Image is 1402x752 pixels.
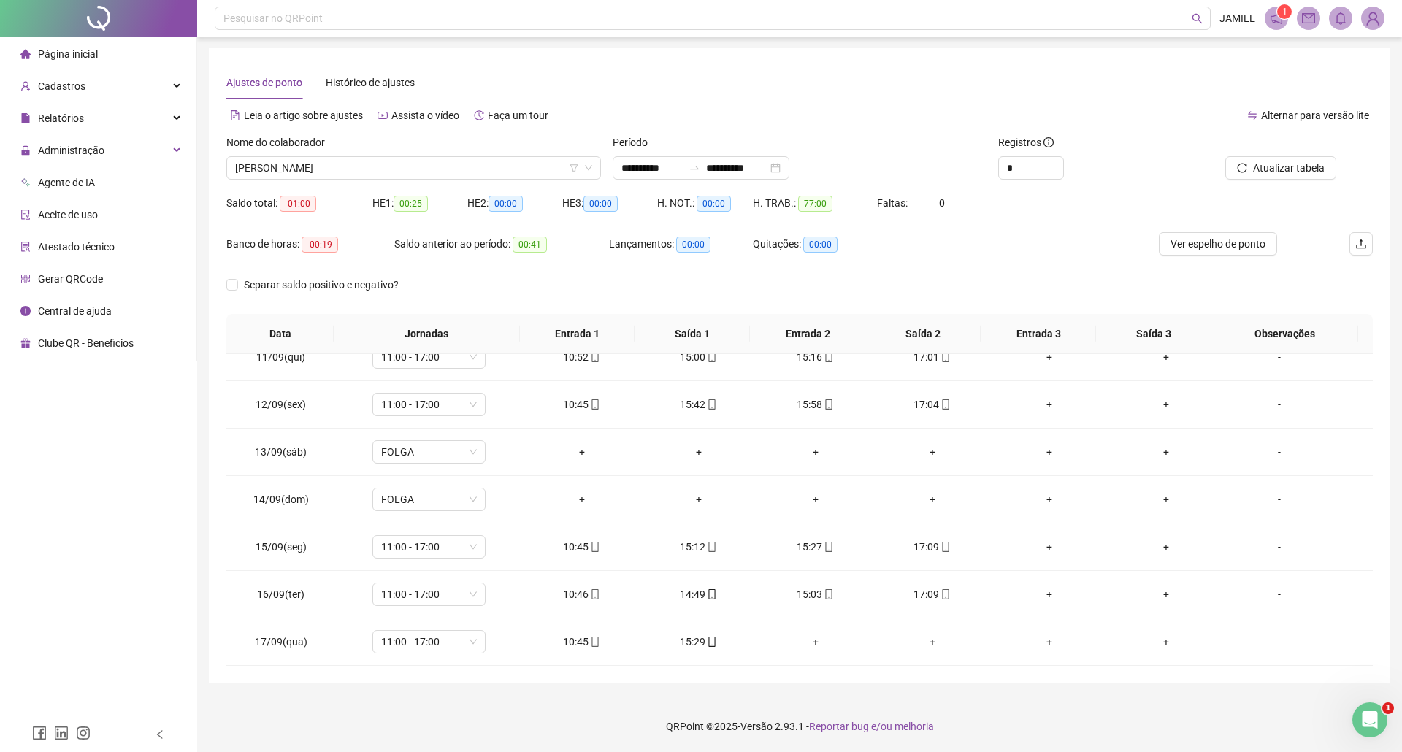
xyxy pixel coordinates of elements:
span: Observações [1223,326,1347,342]
div: + [769,491,862,507]
div: - [1236,444,1322,460]
span: Cadastros [38,80,85,92]
div: 15:29 [652,634,746,650]
th: Observações [1211,314,1358,354]
div: 15:16 [769,349,862,365]
span: mail [1302,12,1315,25]
span: FOLGA [381,488,477,510]
span: info-circle [20,306,31,316]
span: mobile [705,352,717,362]
div: + [1003,396,1096,413]
span: home [20,49,31,59]
span: mobile [822,352,834,362]
span: mobile [589,637,600,647]
div: + [535,444,629,460]
div: + [886,491,979,507]
span: swap-right [689,162,700,174]
div: + [1003,444,1096,460]
div: 15:42 [652,396,746,413]
span: file [20,113,31,123]
span: gift [20,338,31,348]
div: 15:00 [652,349,746,365]
span: mobile [705,399,717,410]
div: + [1119,586,1213,602]
span: lock [20,145,31,156]
div: + [535,491,629,507]
div: H. NOT.: [657,195,753,212]
span: Ajustes de ponto [226,77,302,88]
span: swap [1247,110,1257,120]
span: -00:19 [302,237,338,253]
span: 13/09(sáb) [255,446,307,458]
span: Alternar para versão lite [1261,110,1369,121]
span: JAMILE [1219,10,1255,26]
span: 00:00 [697,196,731,212]
span: mobile [589,352,600,362]
span: notification [1270,12,1283,25]
span: Clube QR - Beneficios [38,337,134,349]
div: + [886,444,979,460]
span: 11:00 - 17:00 [381,394,477,415]
span: 0 [939,197,945,209]
span: 00:00 [489,196,523,212]
span: Aceite de uso [38,209,98,220]
span: mobile [589,542,600,552]
span: left [155,729,165,740]
div: + [652,491,746,507]
span: 00:25 [394,196,428,212]
span: reload [1237,163,1247,173]
span: mobile [939,399,951,410]
span: mobile [822,589,834,599]
span: user-add [20,81,31,91]
div: Saldo total: [226,195,372,212]
div: 15:03 [769,586,862,602]
div: 15:58 [769,396,862,413]
span: Faltas: [877,197,910,209]
span: Agente de IA [38,177,95,188]
div: 17:09 [886,539,979,555]
div: H. TRAB.: [753,195,877,212]
div: 15:27 [769,539,862,555]
th: Data [226,314,334,354]
span: 1 [1382,702,1394,714]
img: 90348 [1362,7,1384,29]
span: mobile [705,542,717,552]
sup: 1 [1277,4,1292,19]
span: 11:00 - 17:00 [381,631,477,653]
span: FOLGA [381,441,477,463]
div: - [1236,634,1322,650]
span: Gerar QRCode [38,273,103,285]
div: 14:49 [652,586,746,602]
div: 10:52 [535,349,629,365]
div: + [1119,491,1213,507]
div: - [1236,586,1322,602]
span: 77:00 [798,196,832,212]
span: 00:00 [583,196,618,212]
th: Saída 1 [635,314,750,354]
div: - [1236,349,1322,365]
span: down [584,164,593,172]
span: Leia o artigo sobre ajustes [244,110,363,121]
div: Lançamentos: [609,236,752,253]
button: Atualizar tabela [1225,156,1336,180]
div: - [1236,491,1322,507]
div: + [1003,586,1096,602]
span: 11:00 - 17:00 [381,346,477,368]
div: 10:46 [535,586,629,602]
div: + [769,444,862,460]
div: + [886,634,979,650]
span: bell [1334,12,1347,25]
span: Faça um tour [488,110,548,121]
div: + [1119,396,1213,413]
span: 11/09(qui) [256,351,305,363]
span: 11:00 - 17:00 [381,583,477,605]
span: Página inicial [38,48,98,60]
span: mobile [939,352,951,362]
div: + [652,444,746,460]
span: 15/09(seg) [256,541,307,553]
span: info-circle [1043,137,1054,147]
span: filter [570,164,578,172]
div: + [1119,539,1213,555]
div: - [1236,539,1322,555]
th: Saída 2 [865,314,981,354]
